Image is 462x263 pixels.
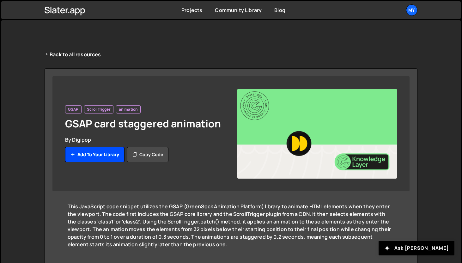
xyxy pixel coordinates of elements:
span: GSAP [68,107,79,112]
div: This JavaScript code snippet utilizes the GSAP (GreenSock Animation Platform) library to animate ... [68,203,394,256]
span: animation [119,107,138,112]
img: YT%20-%20Thumb%20(8).png [237,89,397,179]
button: Ask [PERSON_NAME] [379,241,454,255]
div: By Digipop [65,136,225,143]
a: Blog [274,7,285,14]
h1: GSAP card staggered animation [65,117,225,130]
button: Copy code [127,147,168,162]
a: Back to all resources [45,51,101,58]
a: My [406,4,417,16]
button: Add to your library [65,147,125,162]
span: ScrollTrigger [87,107,111,112]
a: Projects [181,7,202,14]
a: Community Library [215,7,262,14]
